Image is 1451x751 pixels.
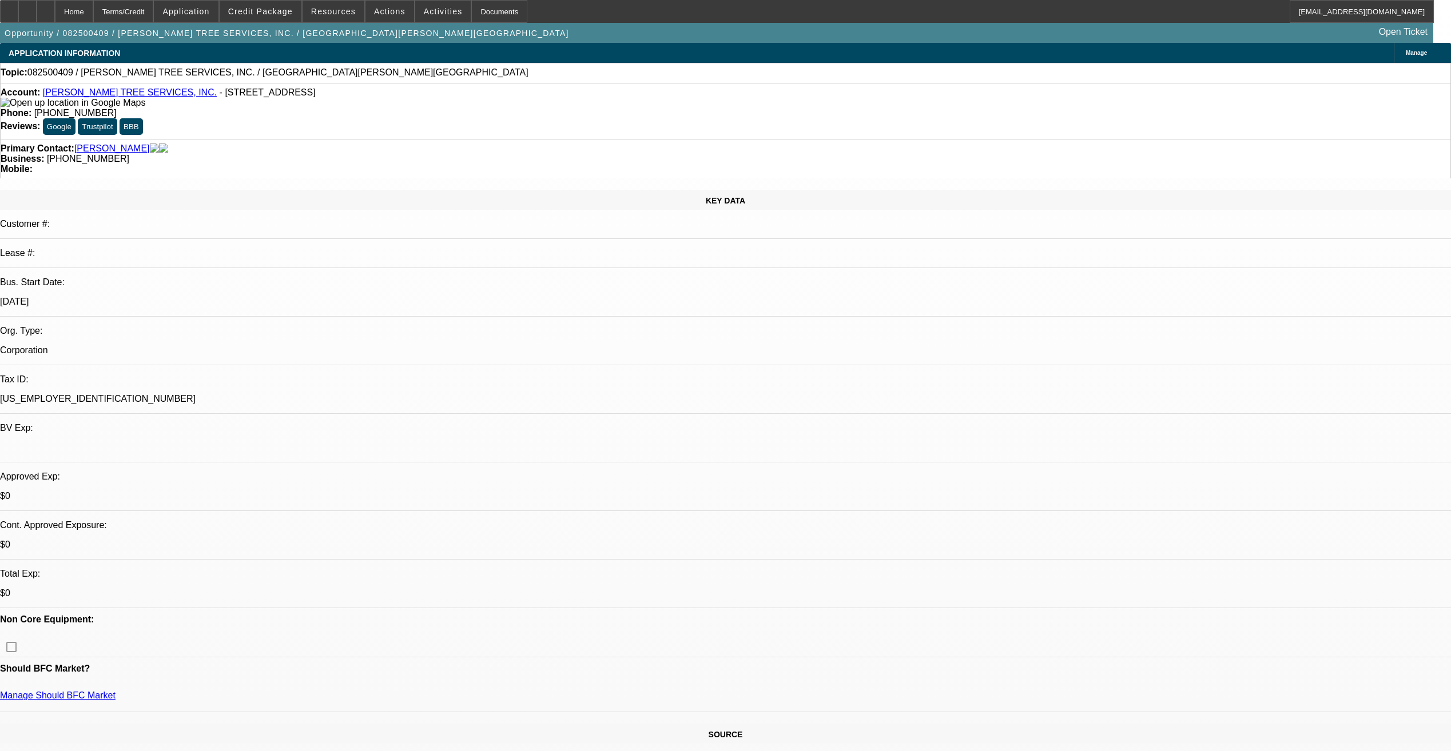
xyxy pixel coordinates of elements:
[1,143,74,154] strong: Primary Contact:
[27,67,528,78] span: 082500409 / [PERSON_NAME] TREE SERVICES, INC. / [GEOGRAPHIC_DATA][PERSON_NAME][GEOGRAPHIC_DATA]
[150,143,159,154] img: facebook-icon.png
[424,7,463,16] span: Activities
[1,87,40,97] strong: Account:
[220,1,301,22] button: Credit Package
[1,67,27,78] strong: Topic:
[43,87,217,97] a: [PERSON_NAME] TREE SERVICES, INC.
[74,143,150,154] a: [PERSON_NAME]
[1,108,31,118] strong: Phone:
[706,196,745,205] span: KEY DATA
[311,7,356,16] span: Resources
[415,1,471,22] button: Activities
[47,154,129,163] span: [PHONE_NUMBER]
[1,164,33,174] strong: Mobile:
[5,29,569,38] span: Opportunity / 082500409 / [PERSON_NAME] TREE SERVICES, INC. / [GEOGRAPHIC_DATA][PERSON_NAME][GEOG...
[1,154,44,163] strong: Business:
[1406,50,1427,56] span: Manage
[709,730,743,739] span: SOURCE
[162,7,209,16] span: Application
[1,98,145,108] img: Open up location in Google Maps
[303,1,364,22] button: Resources
[9,49,120,58] span: APPLICATION INFORMATION
[78,118,117,135] button: Trustpilot
[34,108,117,118] span: [PHONE_NUMBER]
[154,1,218,22] button: Application
[228,7,293,16] span: Credit Package
[374,7,406,16] span: Actions
[1,98,145,107] a: View Google Maps
[1,121,40,131] strong: Reviews:
[1374,22,1432,42] a: Open Ticket
[220,87,316,97] span: - [STREET_ADDRESS]
[159,143,168,154] img: linkedin-icon.png
[365,1,414,22] button: Actions
[43,118,75,135] button: Google
[120,118,143,135] button: BBB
